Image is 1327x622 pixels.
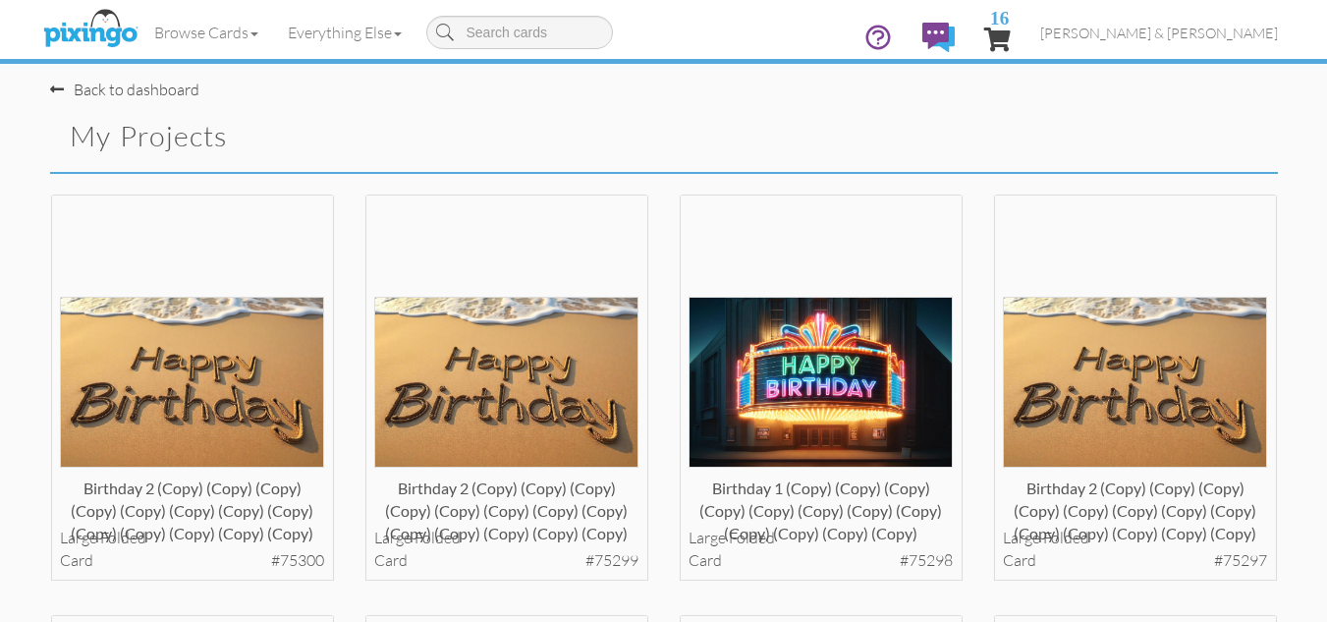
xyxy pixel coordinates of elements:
span: large [689,528,726,547]
a: Browse Cards [139,8,273,57]
h2: My Projects [70,121,630,152]
span: folded [100,528,146,547]
div: Birthday 2 (copy) (copy) (copy) (copy) (copy) (copy) (copy) (copy) (copy) (copy) (copy) (copy) (c... [374,478,638,517]
span: large [1003,528,1040,547]
span: 16 [990,8,1009,27]
span: [PERSON_NAME] & [PERSON_NAME] [1040,25,1278,41]
img: 136439-1-1759673386265-e6c5a93d11f591aa-qa.jpg [60,297,324,467]
div: card [1003,549,1267,572]
div: card [374,549,638,572]
img: 136437-1-1759672409008-e4e4517ad999f289-qa.jpg [689,297,953,467]
a: [PERSON_NAME] & [PERSON_NAME] [1025,8,1293,58]
span: #75299 [585,549,638,572]
div: card [60,549,324,572]
span: #75298 [900,549,953,572]
span: large [374,528,412,547]
img: comments.svg [922,23,955,52]
input: Search cards [426,16,613,49]
span: #75300 [271,549,324,572]
div: Birthday 2 (copy) (copy) (copy) (copy) (copy) (copy) (copy) (copy) (copy) (copy) (copy) (copy) (c... [1003,478,1267,517]
span: folded [415,528,461,547]
div: card [689,549,953,572]
a: Everything Else [273,8,416,57]
img: 136436-1-1759672148334-347379c97990cf71-qa.jpg [1003,297,1267,467]
span: large [60,528,97,547]
span: #75297 [1214,549,1267,572]
a: 16 [984,8,1011,67]
img: 136438-1-1759672898416-e6f4fc8f9c0477ea-qa.jpg [374,297,638,467]
a: Back to dashboard [50,80,199,99]
div: birthday 1 (copy) (copy) (copy) (copy) (copy) (copy) (copy) (copy) (copy) (copy) (copy) (copy) [689,478,953,517]
span: folded [1043,528,1089,547]
span: folded [729,528,775,547]
img: pixingo logo [38,5,142,54]
div: Birthday 2 (copy) (copy) (copy) (copy) (copy) (copy) (copy) (copy) (copy) (copy) (copy) (copy) (c... [60,478,324,517]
